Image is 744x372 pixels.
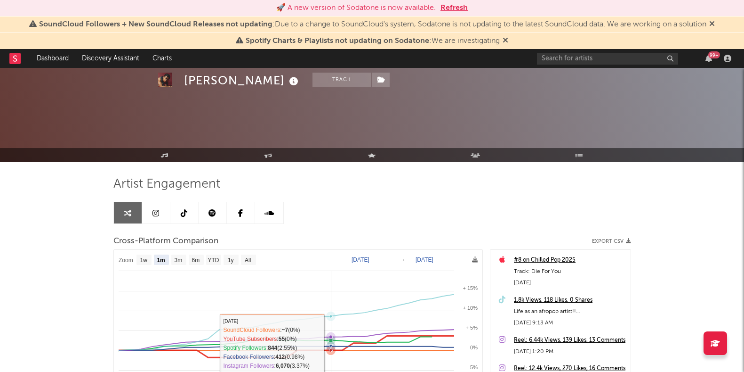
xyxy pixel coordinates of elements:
span: Spotify Charts & Playlists not updating on Sodatone [246,37,429,45]
span: SoundCloud Followers + New SoundCloud Releases not updating [39,21,272,28]
text: [DATE] [352,256,369,263]
input: Search for artists [537,53,678,65]
span: Dismiss [503,37,508,45]
text: Zoom [119,257,133,264]
text: 1m [157,257,165,264]
a: #8 on Chilled Pop 2025 [514,255,626,266]
div: Track: Die For You [514,266,626,277]
text: 6m [192,257,200,264]
button: Export CSV [592,239,631,244]
span: Dismiss [709,21,715,28]
text: YTD [208,257,219,264]
text: 0% [470,345,478,350]
a: Discovery Assistant [75,49,146,68]
span: : We are investigating [246,37,500,45]
text: -5% [468,364,478,370]
text: [DATE] [416,256,433,263]
text: + 5% [465,325,478,331]
a: 1.8k Views, 118 Likes, 0 Shares [514,295,626,306]
div: 🚀 A new version of Sodatone is now available. [276,2,436,14]
span: Artist Engagement [113,179,220,190]
div: [PERSON_NAME] [184,73,301,88]
div: Life as an afropop artist!! #carllowewannaparty #love #dieforyou #africantiktok #musiciansoftiktok [514,306,626,317]
text: + 10% [463,305,478,311]
text: → [400,256,406,263]
span: Cross-Platform Comparison [113,236,218,247]
a: Dashboard [30,49,75,68]
text: 1y [227,257,233,264]
span: : Due to a change to SoundCloud's system, Sodatone is not updating to the latest SoundCloud data.... [39,21,706,28]
text: 1w [140,257,147,264]
a: Reel: 6.44k Views, 139 Likes, 13 Comments [514,335,626,346]
div: [DATE] 9:13 AM [514,317,626,329]
text: All [244,257,250,264]
text: 3m [174,257,182,264]
div: [DATE] [514,277,626,289]
button: 99+ [705,55,712,62]
text: + 15% [463,285,478,291]
div: 99 + [708,51,720,58]
a: Charts [146,49,178,68]
button: Refresh [440,2,468,14]
div: [DATE] 1:20 PM [514,346,626,357]
button: Track [312,73,371,87]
